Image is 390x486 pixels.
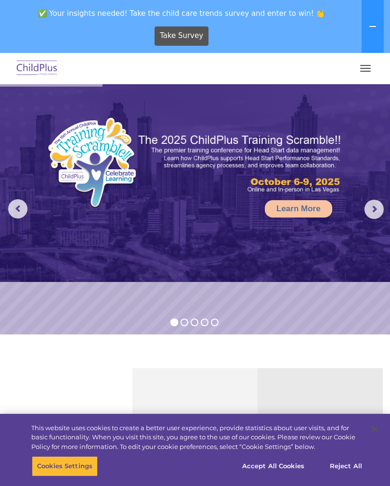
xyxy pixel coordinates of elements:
[160,27,203,44] span: Take Survey
[32,456,98,476] button: Cookies Settings
[31,423,363,452] div: This website uses cookies to create a better user experience, provide statistics about user visit...
[14,57,60,80] img: ChildPlus by Procare Solutions
[237,456,310,476] button: Accept All Cookies
[364,419,385,440] button: Close
[4,4,360,23] span: ✅ Your insights needed! Take the child care trends survey and enter to win! 👏
[265,200,332,217] a: Learn More
[155,26,209,46] a: Take Survey
[316,456,376,476] button: Reject All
